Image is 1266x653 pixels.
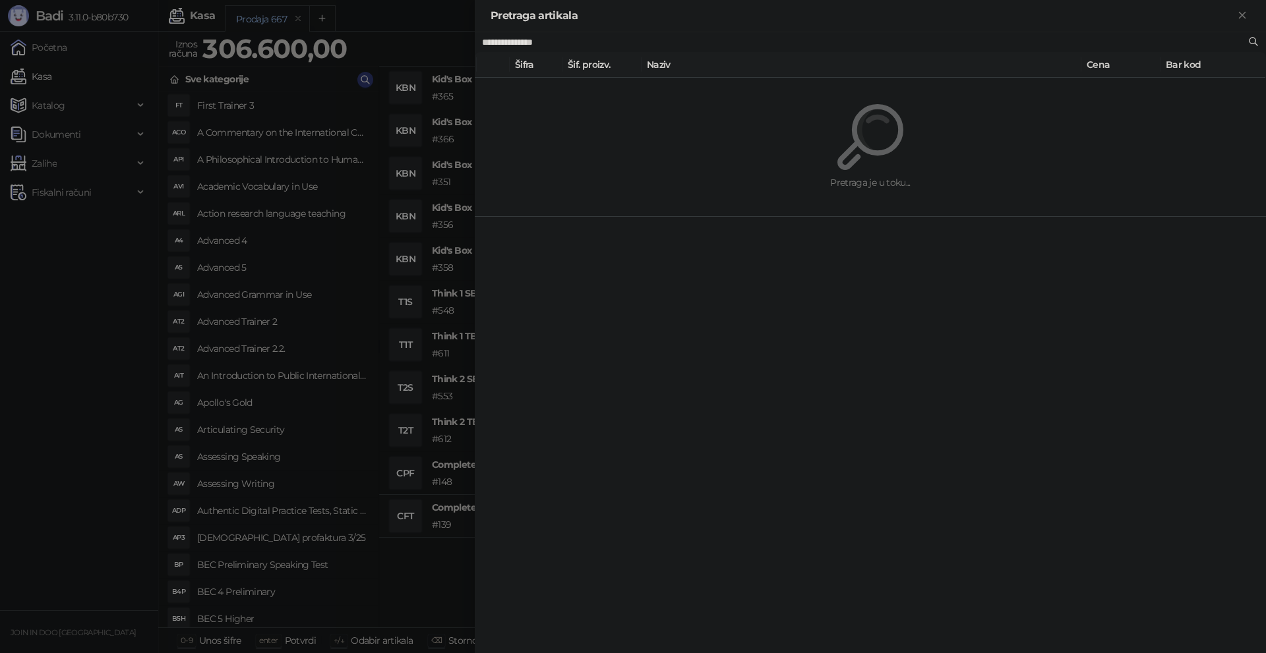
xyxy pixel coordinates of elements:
div: Pretraga artikala [491,8,1234,24]
th: Šif. proizv. [562,52,642,78]
th: Cena [1081,52,1160,78]
button: Zatvori [1234,8,1250,24]
div: Pretraga je u toku... [506,175,1234,190]
th: Naziv [642,52,1081,78]
th: Šifra [510,52,562,78]
th: Bar kod [1160,52,1266,78]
